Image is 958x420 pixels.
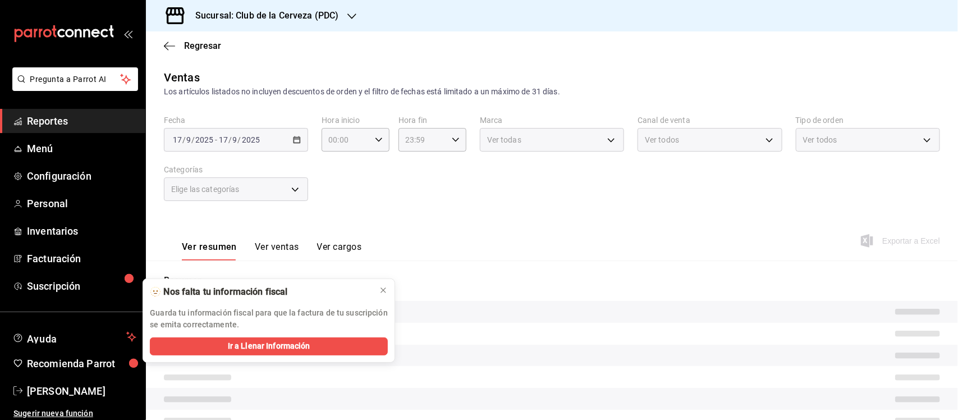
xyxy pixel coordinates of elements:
[164,40,221,51] button: Regresar
[27,251,136,266] span: Facturación
[123,29,132,38] button: open_drawer_menu
[398,117,466,125] label: Hora fin
[27,356,136,371] span: Recomienda Parrot
[215,135,217,144] span: -
[322,117,389,125] label: Hora inicio
[803,134,837,145] span: Ver todos
[27,196,136,211] span: Personal
[480,117,624,125] label: Marca
[13,408,136,419] span: Sugerir nueva función
[317,241,362,261] button: Ver cargos
[27,330,122,344] span: Ayuda
[218,135,228,144] input: --
[30,74,121,85] span: Pregunta a Parrot AI
[184,40,221,51] span: Regresar
[238,135,241,144] span: /
[12,67,138,91] button: Pregunta a Parrot AI
[150,337,388,355] button: Ir a Llenar Información
[27,113,136,129] span: Reportes
[27,141,136,156] span: Menú
[186,9,338,22] h3: Sucursal: Club de la Cerveza (PDC)
[164,166,308,174] label: Categorías
[255,241,299,261] button: Ver ventas
[27,168,136,184] span: Configuración
[182,241,237,261] button: Ver resumen
[487,134,521,145] span: Ver todas
[27,279,136,294] span: Suscripción
[195,135,214,144] input: ----
[164,117,308,125] label: Fecha
[182,241,361,261] div: navigation tabs
[164,69,200,86] div: Ventas
[638,117,782,125] label: Canal de venta
[232,135,238,144] input: --
[228,135,232,144] span: /
[150,307,388,331] p: Guarda tu información fiscal para que la factura de tu suscripción se emita correctamente.
[182,135,186,144] span: /
[241,135,260,144] input: ----
[796,117,940,125] label: Tipo de orden
[150,286,370,298] div: 🫥 Nos falta tu información fiscal
[172,135,182,144] input: --
[228,340,310,352] span: Ir a Llenar Información
[171,184,240,195] span: Elige las categorías
[164,274,940,287] p: Resumen
[645,134,679,145] span: Ver todos
[164,86,940,98] div: Los artículos listados no incluyen descuentos de orden y el filtro de fechas está limitado a un m...
[27,223,136,239] span: Inventarios
[186,135,191,144] input: --
[27,384,136,399] span: [PERSON_NAME]
[8,81,138,93] a: Pregunta a Parrot AI
[191,135,195,144] span: /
